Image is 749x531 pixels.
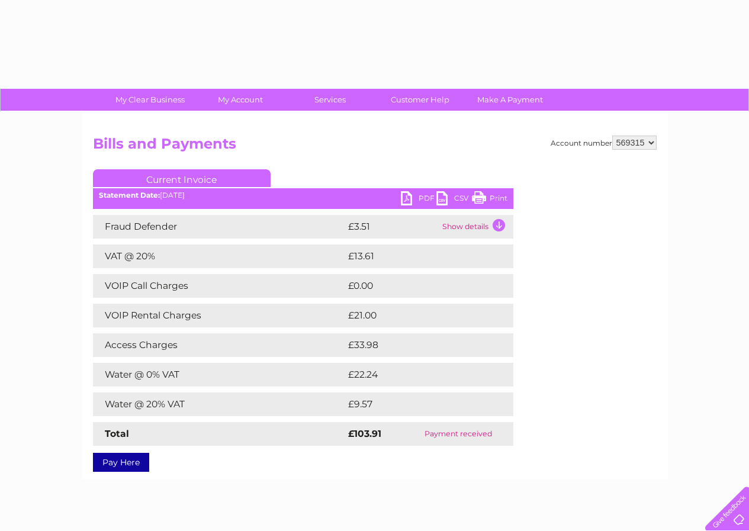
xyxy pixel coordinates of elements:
td: £22.24 [345,363,489,387]
div: [DATE] [93,191,513,199]
td: Fraud Defender [93,215,345,239]
td: VOIP Rental Charges [93,304,345,327]
td: £0.00 [345,274,486,298]
a: My Account [191,89,289,111]
td: Water @ 20% VAT [93,392,345,416]
a: Current Invoice [93,169,271,187]
td: £33.98 [345,333,490,357]
td: Water @ 0% VAT [93,363,345,387]
a: CSV [436,191,472,208]
a: Customer Help [371,89,469,111]
div: Account number [551,136,657,150]
td: Access Charges [93,333,345,357]
a: Make A Payment [461,89,559,111]
td: Payment received [403,422,513,446]
td: Show details [439,215,513,239]
td: £9.57 [345,392,486,416]
td: VOIP Call Charges [93,274,345,298]
strong: Total [105,428,129,439]
td: £3.51 [345,215,439,239]
a: Services [281,89,379,111]
strong: £103.91 [348,428,381,439]
a: My Clear Business [101,89,199,111]
td: VAT @ 20% [93,244,345,268]
h2: Bills and Payments [93,136,657,158]
a: Print [472,191,507,208]
a: Pay Here [93,453,149,472]
a: PDF [401,191,436,208]
b: Statement Date: [99,191,160,199]
td: £21.00 [345,304,488,327]
td: £13.61 [345,244,487,268]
